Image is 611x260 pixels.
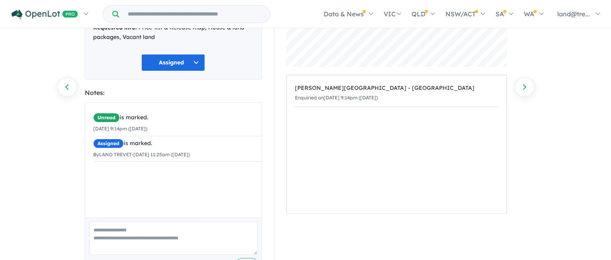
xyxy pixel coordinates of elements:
[93,151,190,157] small: By LAND TREVET - [DATE] 11:25am ([DATE])
[141,54,205,71] button: Assigned
[93,139,124,148] span: Assigned
[295,80,498,107] a: [PERSON_NAME][GEOGRAPHIC_DATA] - [GEOGRAPHIC_DATA]Enquiried on[DATE] 9:14pm ([DATE])
[121,6,268,23] input: Try estate name, suburb, builder or developer
[295,83,498,93] div: [PERSON_NAME][GEOGRAPHIC_DATA] - [GEOGRAPHIC_DATA]
[93,113,263,122] div: is marked.
[93,126,147,132] small: [DATE] 9:14pm ([DATE])
[295,95,378,101] small: Enquiried on [DATE] 9:14pm ([DATE])
[12,10,78,19] img: Openlot PRO Logo White
[93,139,263,148] div: is marked.
[85,87,262,98] div: Notes:
[93,24,137,31] strong: Requested info:
[557,10,590,18] span: land@tre...
[93,113,120,122] span: Unread
[93,23,254,42] div: Price-list & Release map, House & land packages, Vacant land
